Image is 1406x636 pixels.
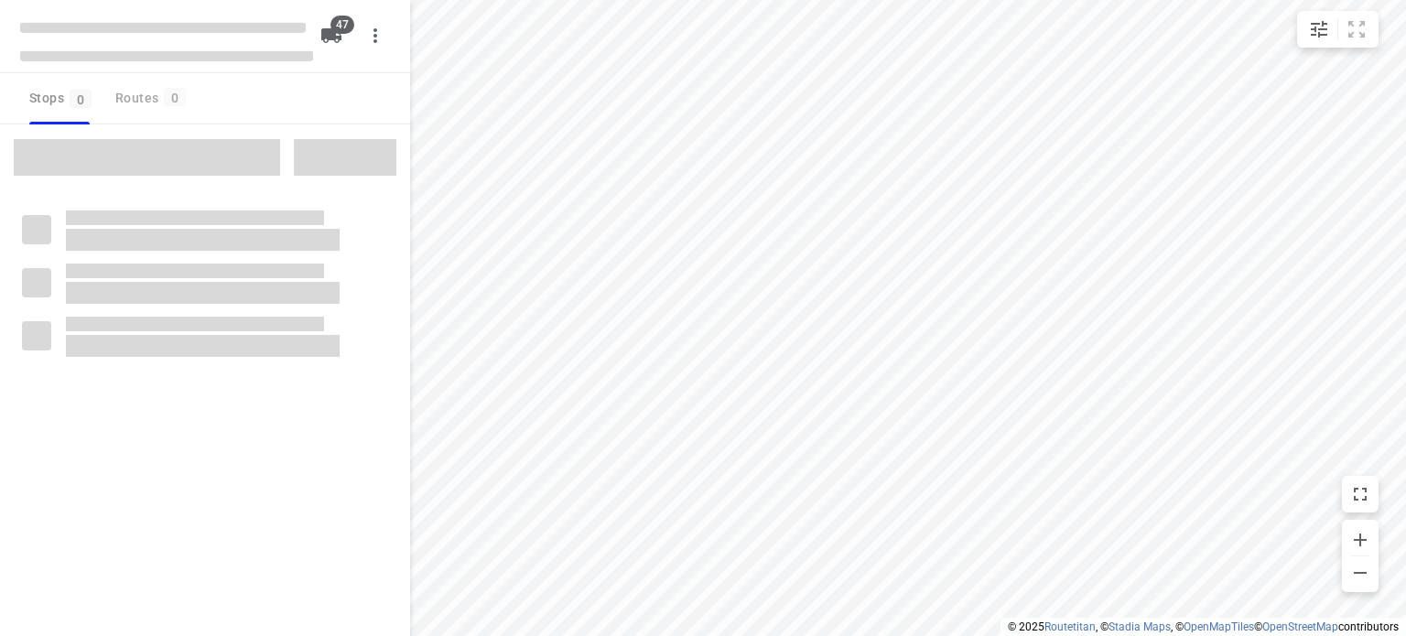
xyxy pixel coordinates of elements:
[1262,620,1338,633] a: OpenStreetMap
[1297,11,1379,48] div: small contained button group
[1184,620,1254,633] a: OpenMapTiles
[1109,620,1171,633] a: Stadia Maps
[1301,11,1337,48] button: Map settings
[1008,620,1399,633] li: © 2025 , © , © © contributors
[1044,620,1096,633] a: Routetitan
